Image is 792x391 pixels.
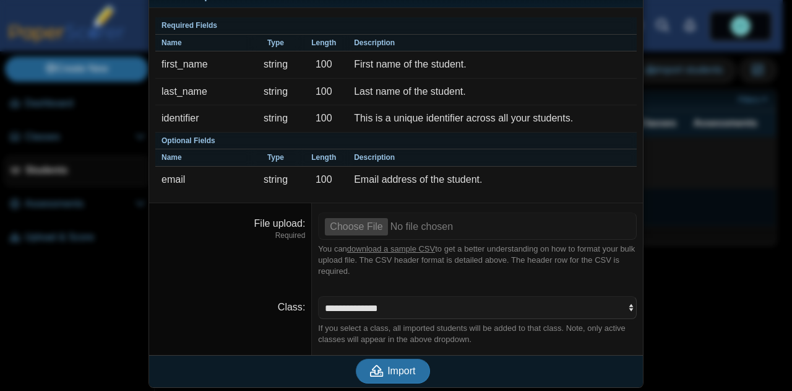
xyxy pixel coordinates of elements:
a: download a sample CSV [347,244,435,253]
th: Optional Fields [155,133,637,150]
th: Type [252,149,300,167]
th: Required Fields [155,17,637,35]
td: email [155,167,252,193]
td: string [252,51,300,78]
label: Class [278,302,305,312]
th: Name [155,35,252,52]
span: Import [387,366,415,376]
td: last_name [155,79,252,105]
dfn: Required [155,231,305,241]
td: 100 [299,79,348,105]
td: 100 [299,105,348,132]
td: 100 [299,167,348,193]
th: Length [299,35,348,52]
td: identifier [155,105,252,132]
td: string [252,79,300,105]
td: string [252,167,300,193]
label: File upload [254,218,306,229]
th: Description [348,35,637,52]
td: This is a unique identifier across all your students. [348,105,637,132]
th: Length [299,149,348,167]
td: Last name of the student. [348,79,637,105]
td: 100 [299,51,348,78]
td: first_name [155,51,252,78]
td: string [252,105,300,132]
th: Type [252,35,300,52]
div: You can to get a better understanding on how to format your bulk upload file. The CSV header form... [318,244,637,278]
td: First name of the student. [348,51,637,78]
td: Email address of the student. [348,167,637,193]
div: If you select a class, all imported students will be added to that class. Note, only active class... [318,323,637,345]
button: Import [356,359,430,384]
th: Description [348,149,637,167]
th: Name [155,149,252,167]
